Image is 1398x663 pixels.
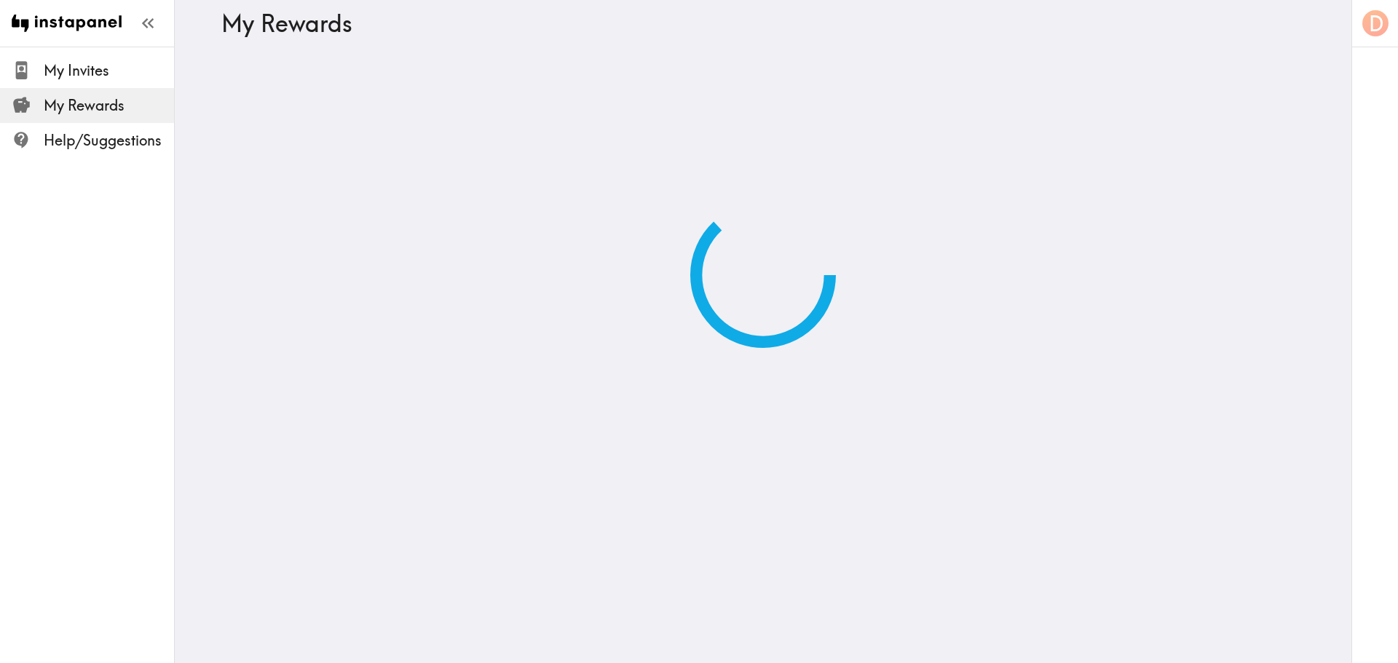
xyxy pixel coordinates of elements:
h3: My Rewards [221,9,1293,37]
span: My Rewards [44,95,174,116]
span: Help/Suggestions [44,130,174,151]
span: My Invites [44,60,174,81]
button: D [1361,9,1390,38]
span: D [1369,11,1383,36]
